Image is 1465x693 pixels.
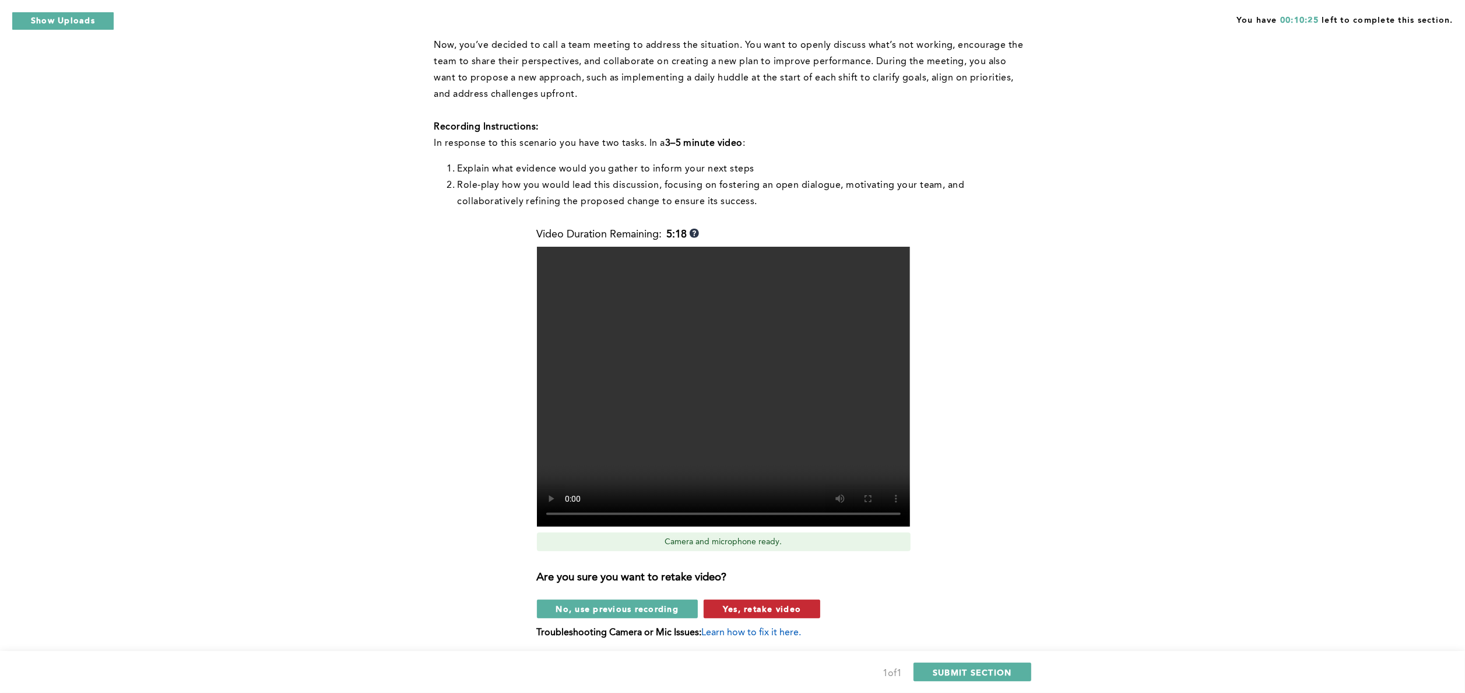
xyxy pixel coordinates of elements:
[458,181,967,206] span: Role-play how you would lead this discussion, focusing on fostering an open dialogue, motivating ...
[667,229,687,241] b: 5:18
[537,600,698,618] button: No, use previous recording
[914,663,1031,681] button: SUBMIT SECTION
[704,600,820,618] button: Yes, retake video
[12,12,114,30] button: Show Uploads
[883,666,902,682] div: 1 of 1
[933,667,1012,678] span: SUBMIT SECTION
[434,139,665,148] span: In response to this scenario you have two tasks. In a
[434,41,1026,99] span: Now, you’ve decided to call a team meeting to address the situation. You want to openly discuss w...
[743,139,745,148] span: :
[556,603,679,614] span: No, use previous recording
[702,628,802,638] span: Learn how to fix it here.
[537,628,702,638] b: Troubleshooting Camera or Mic Issues:
[665,139,743,148] strong: 3–5 minute video
[537,229,699,241] div: Video Duration Remaining:
[434,123,539,132] strong: Recording Instructions:
[537,572,924,584] h3: Are you sure you want to retake video?
[1280,16,1319,24] span: 00:10:25
[458,164,754,174] span: Explain what evidence would you gather to inform your next steps
[723,603,801,614] span: Yes, retake video
[537,533,911,551] div: Camera and microphone ready.
[1236,12,1453,26] span: You have left to complete this section.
